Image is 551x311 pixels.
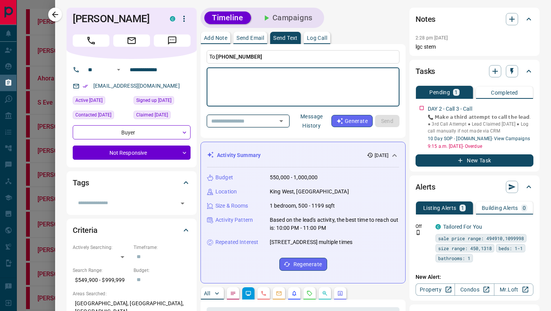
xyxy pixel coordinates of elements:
[236,35,264,41] p: Send Email
[438,254,470,262] span: bathrooms: 1
[73,96,130,107] div: Fri Apr 11 2025
[83,83,88,89] svg: Email Verified
[482,205,518,211] p: Building Alerts
[75,111,111,119] span: Contacted [DATE]
[216,54,262,60] span: [PHONE_NUMBER]
[428,136,530,141] a: 10 Day SOP - [DOMAIN_NAME]- View Campaigns
[215,216,253,224] p: Activity Pattern
[261,290,267,296] svg: Calls
[134,111,191,121] div: Sat Apr 12 2025
[73,244,130,251] p: Actively Searching:
[499,244,523,252] span: beds: 1-1
[73,125,191,139] div: Buyer
[93,83,180,89] a: [EMAIL_ADDRESS][DOMAIN_NAME]
[136,97,171,104] span: Signed up [DATE]
[215,202,248,210] p: Size & Rooms
[279,258,327,271] button: Regenerate
[204,11,251,24] button: Timeline
[276,116,287,126] button: Open
[416,35,448,41] p: 2:28 pm [DATE]
[73,177,89,189] h2: Tags
[438,234,524,242] span: sale price range: 494910,1099998
[73,274,130,286] p: $549,900 - $999,999
[461,205,464,211] p: 1
[416,10,533,28] div: Notes
[245,290,251,296] svg: Lead Browsing Activity
[177,198,188,209] button: Open
[291,290,297,296] svg: Listing Alerts
[73,146,191,160] div: Not Responsive
[455,283,494,296] a: Condos
[523,205,526,211] p: 0
[230,290,236,296] svg: Notes
[416,230,421,235] svg: Push Notification Only
[428,143,533,150] p: 9:15 a.m. [DATE] - Overdue
[375,152,388,159] p: [DATE]
[73,13,158,25] h1: [PERSON_NAME]
[270,174,318,182] p: 550,000 - 1,000,000
[73,224,98,236] h2: Criteria
[270,202,335,210] p: 1 bedroom, 500 - 1199 sqft
[429,90,450,95] p: Pending
[73,111,130,121] div: Tue Jun 10 2025
[136,111,168,119] span: Claimed [DATE]
[306,290,313,296] svg: Requests
[254,11,320,24] button: Campaigns
[276,290,282,296] svg: Emails
[204,35,227,41] p: Add Note
[416,154,533,167] button: New Task
[204,291,210,296] p: All
[416,62,533,80] div: Tasks
[273,35,298,41] p: Send Text
[428,105,472,113] p: DAY 2 - Call 3 - Call
[215,174,233,182] p: Budget
[416,65,435,77] h2: Tasks
[73,34,109,47] span: Call
[443,224,482,230] a: Tailored For You
[307,35,327,41] p: Log Call
[416,283,455,296] a: Property
[331,115,373,127] button: Generate
[215,238,258,246] p: Repeated Interest
[75,97,103,104] span: Active [DATE]
[73,267,130,274] p: Search Range:
[170,16,175,21] div: condos.ca
[428,114,533,134] p: 📞 𝗠𝗮𝗸𝗲 𝗮 𝘁𝗵𝗶𝗿𝗱 𝗮𝘁𝘁𝗲𝗺𝗽𝘁 𝘁𝗼 𝗰𝗮𝗹𝗹 𝘁𝗵𝗲 𝗹𝗲𝗮𝗱. ● 3rd Call Attempt ● Lead Claimed [DATE] ● Log call manu...
[438,244,492,252] span: size range: 450,1318
[207,148,399,162] div: Activity Summary[DATE]
[113,34,150,47] span: Email
[337,290,343,296] svg: Agent Actions
[154,34,191,47] span: Message
[270,188,349,196] p: King West, [GEOGRAPHIC_DATA]
[435,224,441,229] div: condos.ca
[134,267,191,274] p: Budget:
[217,151,261,159] p: Activity Summary
[114,65,123,74] button: Open
[134,244,191,251] p: Timeframe:
[416,273,533,281] p: New Alert:
[270,216,399,232] p: Based on the lead's activity, the best time to reach out is: 10:00 PM - 11:00 PM
[416,223,431,230] p: Off
[494,283,533,296] a: Mr.Loft
[455,90,458,95] p: 1
[416,178,533,196] div: Alerts
[73,174,191,192] div: Tags
[292,110,331,132] button: Message History
[207,50,399,64] p: To:
[423,205,456,211] p: Listing Alerts
[270,238,352,246] p: [STREET_ADDRESS] multiple times
[134,96,191,107] div: Fri Apr 11 2025
[73,221,191,239] div: Criteria
[416,181,435,193] h2: Alerts
[322,290,328,296] svg: Opportunities
[416,13,435,25] h2: Notes
[215,188,237,196] p: Location
[416,43,533,51] p: lgc stem
[73,290,191,297] p: Areas Searched:
[491,90,518,95] p: Completed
